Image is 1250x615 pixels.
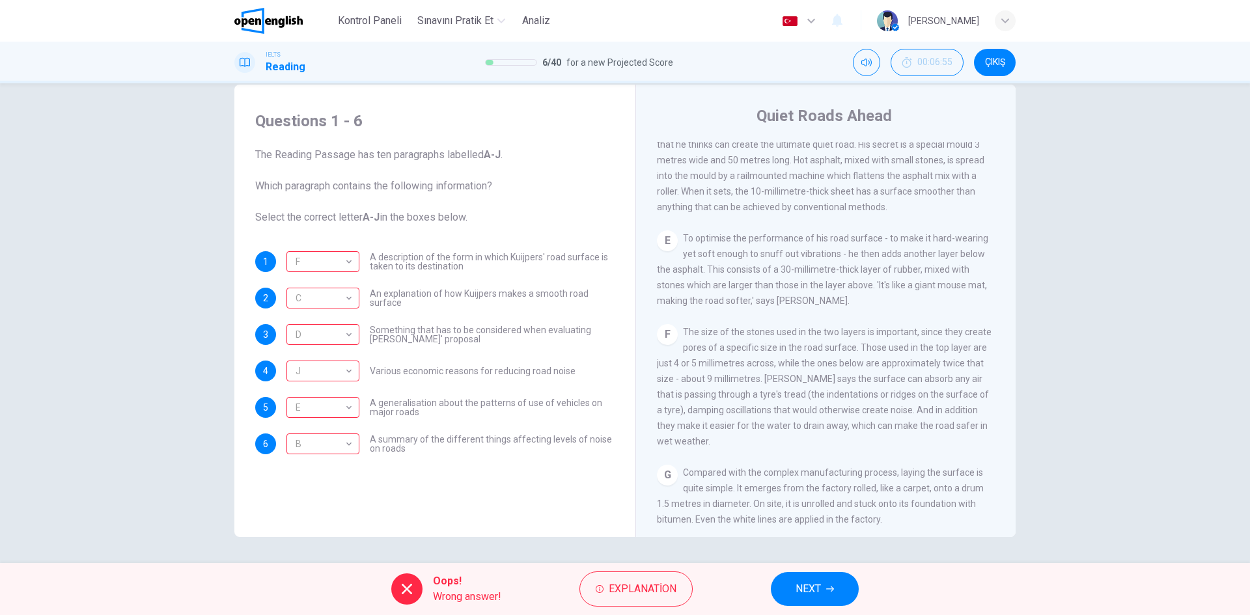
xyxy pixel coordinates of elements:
span: 6 / 40 [542,55,561,70]
div: E [286,389,355,426]
span: To optimise the performance of his road surface - to make it hard-wearing yet soft enough to snuf... [657,233,988,306]
div: B [286,426,355,463]
span: Compared with the complex manufacturing process, laying the surface is quite simple. It emerges f... [657,467,984,525]
span: Wrong answer! [433,589,501,605]
img: OpenEnglish logo [234,8,303,34]
span: Sınavını Pratik Et [417,13,493,29]
div: F [657,324,678,345]
button: ÇIKIŞ [974,49,1016,76]
button: Kontrol Paneli [333,9,407,33]
span: Kontrol Paneli [338,13,402,29]
img: tr [782,16,798,26]
span: IELTS [266,50,281,59]
img: Profile picture [877,10,898,31]
h1: Reading [266,59,305,75]
span: 00:06:55 [917,57,952,68]
span: A generalisation about the patterns of use of vehicles on major roads [370,398,615,417]
button: 00:06:55 [891,49,964,76]
div: G [657,465,678,485]
span: A description of the form in which Kuijpers' road surface is taken to its destination [370,253,615,271]
span: The Reading Passage has ten paragraphs labelled . Which paragraph contains the following informat... [255,147,615,225]
b: A-J [363,211,380,223]
span: The size of the stones used in the two layers is important, since they create pores of a specific... [657,327,992,446]
span: 2 [263,294,268,303]
button: NEXT [771,572,859,606]
div: E [657,230,678,251]
div: Mute [853,49,880,76]
div: C [286,433,359,454]
button: Explanation [579,571,693,607]
div: Hide [891,49,964,76]
span: Oops! [433,573,501,589]
span: 5 [263,403,268,412]
h4: Quiet Roads Ahead [757,105,892,126]
div: B [286,361,359,381]
div: D [286,316,355,353]
span: 4 [263,366,268,376]
h4: Questions 1 - 6 [255,111,615,131]
span: 3 [263,330,268,339]
div: G [286,251,359,272]
span: ÇIKIŞ [985,57,1005,68]
span: An explanation of how Kuijpers makes a smooth road surface [370,289,615,307]
div: C [286,280,355,317]
a: OpenEnglish logo [234,8,333,34]
span: A summary of the different things affecting levels of noise on roads [370,435,615,453]
div: F [286,243,355,280]
div: [PERSON_NAME] [908,13,979,29]
span: 1 [263,257,268,266]
span: for a new Projected Score [566,55,673,70]
div: D [286,288,359,308]
span: Analiz [522,13,550,29]
button: Analiz [516,9,557,33]
b: A-J [484,148,501,161]
span: Various economic reasons for reducing road noise [370,366,576,376]
span: 6 [263,439,268,448]
div: J [286,353,355,390]
div: I [286,397,359,418]
button: Sınavını Pratik Et [412,9,510,33]
span: Something that has to be considered when evaluating [PERSON_NAME]' proposal [370,325,615,344]
div: J [286,324,359,345]
span: Explanation [609,580,676,598]
span: NEXT [796,580,821,598]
